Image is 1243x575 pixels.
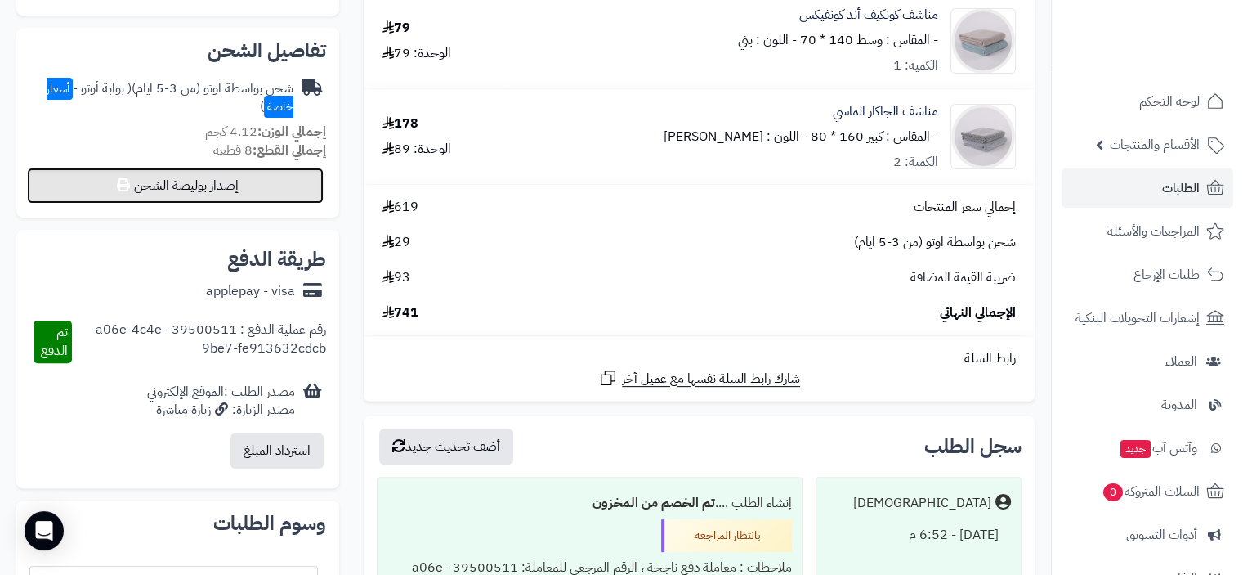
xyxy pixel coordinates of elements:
span: المدونة [1161,393,1197,416]
a: أدوات التسويق [1062,515,1233,555]
a: طلبات الإرجاع [1062,255,1233,294]
span: أدوات التسويق [1126,523,1197,546]
a: مناشف الجاكار الماسي [833,102,938,121]
b: تم الخصم من المخزون [592,493,715,513]
div: مصدر الطلب :الموقع الإلكتروني [147,383,295,420]
div: 178 [382,115,418,133]
div: رقم عملية الدفع : 39500511-a06e-4c4e-9be7-fe913632cdcb [72,321,327,363]
span: 29 [382,233,410,252]
span: تم الدفع [41,322,68,361]
span: لوحة التحكم [1139,90,1200,113]
a: إشعارات التحويلات البنكية [1062,299,1233,338]
span: وآتس آب [1119,437,1197,460]
div: [DEMOGRAPHIC_DATA] [853,494,991,513]
h2: وسوم الطلبات [29,514,326,533]
span: جديد [1120,440,1151,458]
a: العملاء [1062,342,1233,381]
span: المراجعات والأسئلة [1107,220,1200,243]
div: الكمية: 2 [893,153,938,172]
a: الطلبات [1062,168,1233,208]
a: السلات المتروكة0 [1062,472,1233,511]
span: الأقسام والمنتجات [1110,133,1200,156]
span: الإجمالي النهائي [940,303,1016,322]
div: رابط السلة [370,349,1028,368]
button: أضف تحديث جديد [379,429,513,465]
span: الطلبات [1162,177,1200,200]
a: المراجعات والأسئلة [1062,212,1233,251]
span: ضريبة القيمة المضافة [910,268,1016,287]
img: logo-2.png [1132,43,1227,78]
span: طلبات الإرجاع [1133,263,1200,286]
span: 619 [382,198,418,217]
div: Open Intercom Messenger [25,511,64,550]
span: العملاء [1165,350,1197,373]
span: السلات المتروكة [1102,480,1200,503]
a: لوحة التحكم [1062,82,1233,121]
small: - المقاس : كبير 160 * 80 [811,127,938,146]
a: شارك رابط السلة نفسها مع عميل آخر [598,368,800,389]
small: 8 قطعة [213,141,326,160]
h2: طريقة الدفع [227,249,326,269]
small: - المقاس : وسط 140 * 70 [800,30,938,50]
div: [DATE] - 6:52 م [826,519,1011,551]
div: 79 [382,19,410,38]
div: الوحدة: 89 [382,140,451,159]
span: إشعارات التحويلات البنكية [1075,307,1200,330]
span: شحن بواسطة اوتو (من 3-5 ايام) [854,233,1016,252]
small: - اللون : [PERSON_NAME] [664,127,807,146]
div: applepay - visa [206,282,295,301]
span: أسعار خاصة [47,78,293,119]
span: 0 [1103,483,1123,501]
img: 1754806726-%D8%A7%D9%84%D8%AC%D8%A7%D9%83%D8%A7%D8%B1%20%D8%A7%D9%84%D9%85%D8%A7%D8%B3%D9%8A-90x9... [951,104,1015,169]
small: - اللون : بني [738,30,797,50]
div: الكمية: 1 [893,56,938,75]
h2: تفاصيل الشحن [29,41,326,61]
span: 93 [382,268,410,287]
div: إنشاء الطلب .... [387,487,792,519]
strong: إجمالي القطع: [253,141,326,160]
div: مصدر الزيارة: زيارة مباشرة [147,401,295,420]
div: شحن بواسطة اوتو (من 3-5 ايام) [29,79,293,117]
span: إجمالي سعر المنتجات [914,198,1016,217]
strong: إجمالي الوزن: [257,122,326,142]
a: وآتس آبجديد [1062,429,1233,468]
h3: سجل الطلب [924,437,1022,456]
div: بانتظار المراجعة [661,519,792,552]
button: إصدار بوليصة الشحن [27,168,324,204]
img: 1754839838-%D9%83%D9%88%D9%86%D9%83%D9%8A%D9%81%20%D8%A3%D9%86%D8%AF%20%D9%83%D9%88%D9%86%D9%81%D... [951,8,1015,74]
div: الوحدة: 79 [382,44,451,63]
span: ( بوابة أوتو - ) [47,79,293,117]
small: 4.12 كجم [205,122,326,142]
button: استرداد المبلغ [230,433,324,469]
span: شارك رابط السلة نفسها مع عميل آخر [622,370,800,389]
a: المدونة [1062,385,1233,425]
span: 741 [382,303,418,322]
a: مناشف كونكيف أند كونفيكس [799,6,938,25]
